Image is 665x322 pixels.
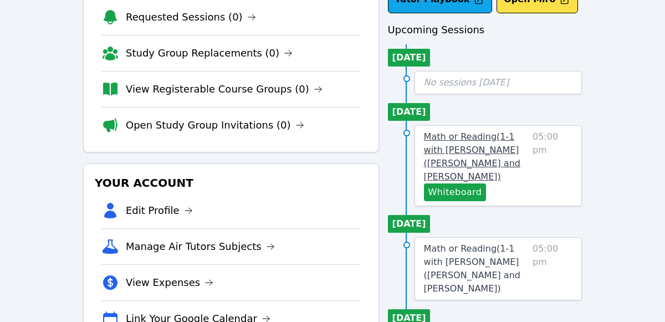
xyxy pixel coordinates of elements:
a: Math or Reading(1-1 with [PERSON_NAME] ([PERSON_NAME] and [PERSON_NAME]) [424,242,528,295]
h3: Upcoming Sessions [388,22,582,38]
span: No sessions [DATE] [424,77,509,88]
a: Math or Reading(1-1 with [PERSON_NAME] ([PERSON_NAME] and [PERSON_NAME]) [424,130,528,183]
a: Open Study Group Invitations (0) [126,117,304,133]
button: Whiteboard [424,183,487,201]
li: [DATE] [388,215,431,233]
a: Study Group Replacements (0) [126,45,293,61]
a: View Registerable Course Groups (0) [126,81,323,97]
a: Manage Air Tutors Subjects [126,239,275,254]
li: [DATE] [388,49,431,67]
span: 05:00 pm [533,242,572,295]
a: View Expenses [126,275,213,290]
li: [DATE] [388,103,431,121]
span: Math or Reading ( 1-1 with [PERSON_NAME] ([PERSON_NAME] and [PERSON_NAME] ) [424,243,520,294]
a: Edit Profile [126,203,193,218]
span: 05:00 pm [533,130,572,201]
a: Requested Sessions (0) [126,9,256,25]
span: Math or Reading ( 1-1 with [PERSON_NAME] ([PERSON_NAME] and [PERSON_NAME] ) [424,131,520,182]
h3: Your Account [93,173,370,193]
